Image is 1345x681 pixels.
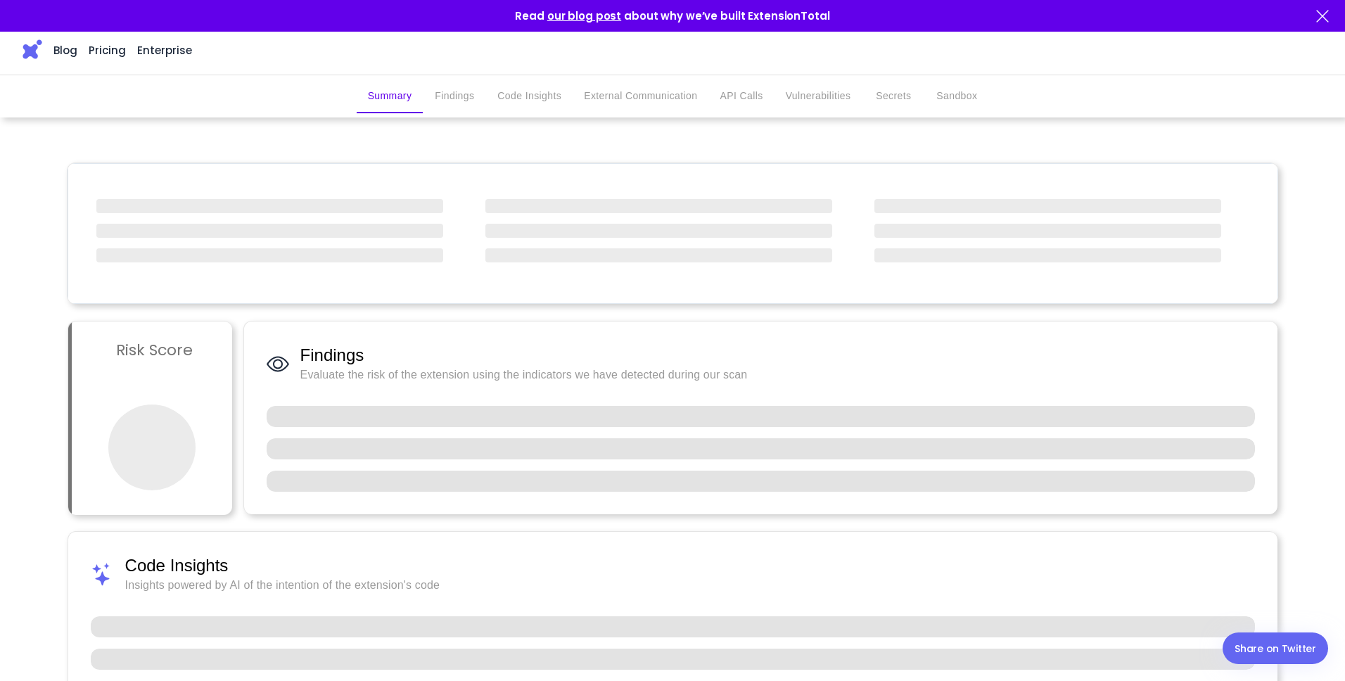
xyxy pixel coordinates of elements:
[925,79,988,113] button: Sandbox
[1223,632,1328,664] a: Share on Twitter
[125,577,1256,594] span: Insights powered by AI of the intention of the extension's code
[357,79,989,113] div: secondary tabs example
[300,344,1256,367] span: Findings
[96,224,443,238] span: ‌
[423,79,486,113] button: Findings
[874,199,1221,213] span: ‌
[357,79,423,113] button: Summary
[96,248,443,262] span: ‌
[708,79,774,113] button: API Calls
[874,248,1221,262] span: ‌
[573,79,708,113] button: External Communication
[300,367,1256,383] span: Evaluate the risk of the extension using the indicators we have detected during our scan
[485,248,832,262] span: ‌
[862,79,925,113] button: Secrets
[874,224,1221,238] span: ‌
[116,336,193,365] h3: Risk Score
[485,199,832,213] span: ‌
[775,79,862,113] button: Vulnerabilities
[108,405,196,490] span: ‌
[96,199,443,213] span: ‌
[547,8,621,23] a: our blog post
[267,352,289,376] img: Findings
[486,79,573,113] button: Code Insights
[1235,640,1316,657] div: Share on Twitter
[125,554,1256,577] span: Code Insights
[485,224,832,238] span: ‌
